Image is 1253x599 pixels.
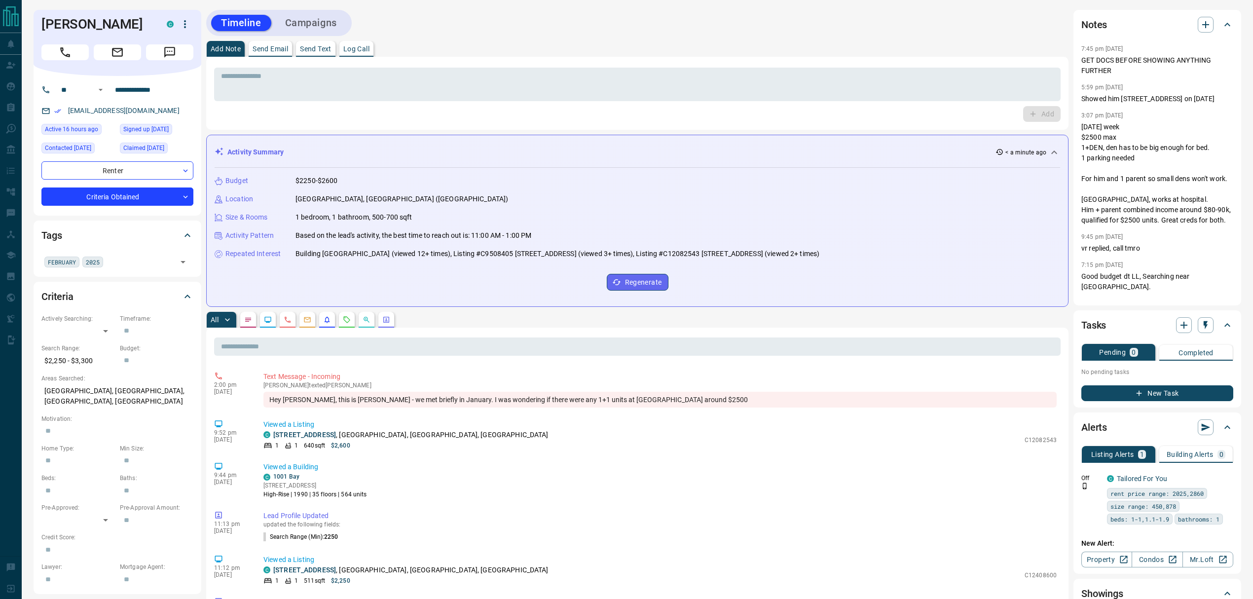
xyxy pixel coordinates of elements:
h1: [PERSON_NAME] [41,16,152,32]
a: [STREET_ADDRESS] [273,431,336,439]
svg: Emails [303,316,311,324]
div: Notes [1081,13,1233,37]
p: $2,250 [331,576,350,585]
h2: Tags [41,227,62,243]
svg: Push Notification Only [1081,483,1088,489]
svg: Notes [244,316,252,324]
p: 9:45 pm [DATE] [1081,233,1123,240]
p: Building Alerts [1167,451,1214,458]
p: 9:52 pm [214,429,249,436]
div: Sat Jan 04 2025 [41,143,115,156]
p: Viewed a Listing [263,555,1057,565]
p: Viewed a Listing [263,419,1057,430]
span: beds: 1-1,1.1-1.9 [1110,514,1169,524]
p: Text Message - Incoming [263,372,1057,382]
p: Min Size: [120,444,193,453]
span: Message [146,44,193,60]
a: 1001 Bay [273,473,299,480]
button: Timeline [211,15,271,31]
button: New Task [1081,385,1233,401]
div: Criteria Obtained [41,187,193,206]
svg: Email Verified [54,108,61,114]
p: 2:00 pm [214,381,249,388]
p: GET DOCS BEFORE SHOWING ANYTHING FURTHER [1081,55,1233,76]
a: Condos [1132,552,1182,567]
p: Search Range (Min) : [263,532,338,541]
p: Beds: [41,474,115,483]
div: Tasks [1081,313,1233,337]
p: 7:15 pm [DATE] [1081,262,1123,268]
p: Send Email [253,45,288,52]
svg: Opportunities [363,316,370,324]
p: , [GEOGRAPHIC_DATA], [GEOGRAPHIC_DATA], [GEOGRAPHIC_DATA] [273,565,549,575]
p: 1 [275,576,279,585]
span: Signed up [DATE] [123,124,169,134]
div: Wed Aug 07 2024 [120,124,193,138]
h2: Criteria [41,289,74,304]
p: Search Range: [41,344,115,353]
p: Baths: [120,474,193,483]
span: size range: 450,878 [1110,501,1176,511]
p: Timeframe: [120,314,193,323]
p: 11:13 pm [214,521,249,527]
p: [GEOGRAPHIC_DATA], [GEOGRAPHIC_DATA], [GEOGRAPHIC_DATA], [GEOGRAPHIC_DATA] [41,383,193,410]
div: condos.ca [167,21,174,28]
p: Good budget dt LL, Searching near [GEOGRAPHIC_DATA]. Call again tmro, didn't leave VM yet [1081,271,1233,313]
div: Wed Jan 01 2025 [120,143,193,156]
span: Email [94,44,141,60]
p: $2250-$2600 [295,176,337,186]
p: Mortgage Agent: [120,562,193,571]
p: $2,250 - $3,300 [41,353,115,369]
p: Showed him [STREET_ADDRESS] on [DATE] [1081,94,1233,104]
p: C12408600 [1025,571,1057,580]
p: Activity Summary [227,147,284,157]
p: 511 sqft [304,576,325,585]
p: Budget: [120,344,193,353]
svg: Requests [343,316,351,324]
div: condos.ca [263,431,270,438]
p: [DATE] [214,388,249,395]
p: Areas Searched: [41,374,193,383]
p: Budget [225,176,248,186]
svg: Listing Alerts [323,316,331,324]
a: Property [1081,552,1132,567]
p: [DATE] [214,479,249,486]
p: New Alert: [1081,538,1233,549]
p: Size & Rooms [225,212,268,223]
p: Off [1081,474,1101,483]
div: condos.ca [1107,475,1114,482]
p: Pre-Approval Amount: [120,503,193,512]
p: 11:12 pm [214,564,249,571]
p: Actively Searching: [41,314,115,323]
p: Lawyer: [41,562,115,571]
span: bathrooms: 1 [1178,514,1219,524]
p: updated the following fields: [263,521,1057,528]
a: [STREET_ADDRESS] [273,566,336,574]
h2: Tasks [1081,317,1106,333]
h2: Alerts [1081,419,1107,435]
p: , [GEOGRAPHIC_DATA], [GEOGRAPHIC_DATA], [GEOGRAPHIC_DATA] [273,430,549,440]
button: Open [176,255,190,269]
p: Viewed a Building [263,462,1057,472]
p: Add Note [211,45,241,52]
svg: Calls [284,316,292,324]
p: [STREET_ADDRESS] [263,481,367,490]
p: Based on the lead's activity, the best time to reach out is: 11:00 AM - 1:00 PM [295,230,531,241]
p: 1 [295,576,298,585]
div: Tags [41,224,193,247]
p: Pre-Approved: [41,503,115,512]
p: 1 [295,441,298,450]
p: Motivation: [41,414,193,423]
div: Criteria [41,285,193,308]
button: Regenerate [607,274,668,291]
p: vr replied, call tmro [1081,243,1233,254]
p: [DATE] week $2500 max 1+DEN, den has to be big enough for bed. 1 parking needed For him and 1 par... [1081,122,1233,225]
p: 3:07 pm [DATE] [1081,112,1123,119]
div: condos.ca [263,474,270,481]
p: 1 bedroom, 1 bathroom, 500-700 sqft [295,212,412,223]
div: condos.ca [263,566,270,573]
p: All [211,316,219,323]
p: Log Call [343,45,369,52]
p: Listing Alerts [1091,451,1134,458]
span: 2250 [324,533,338,540]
